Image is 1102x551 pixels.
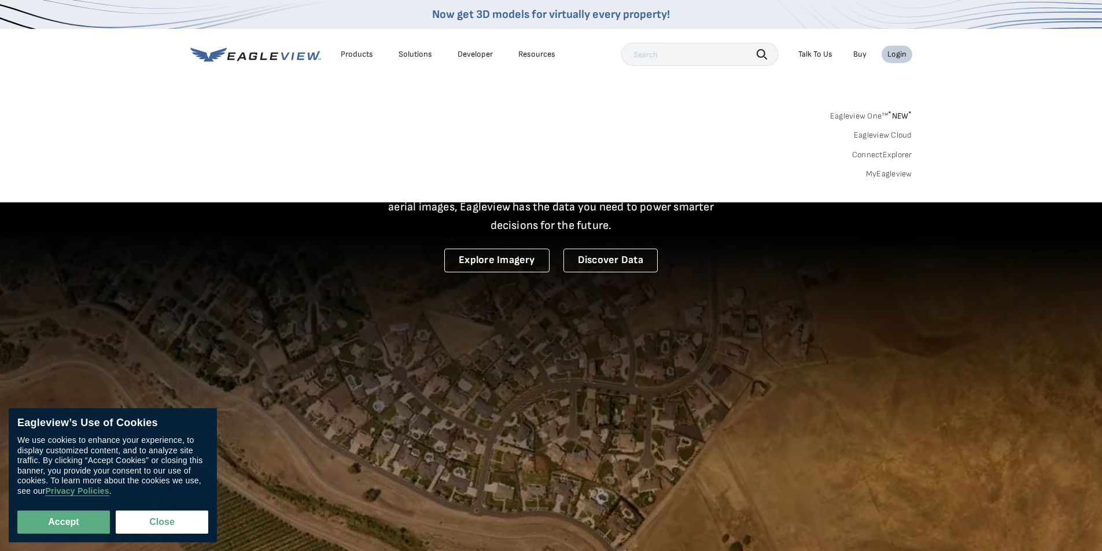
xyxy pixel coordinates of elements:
div: We use cookies to enhance your experience, to display customized content, and to analyze site tra... [17,435,208,496]
span: NEW [888,111,912,121]
button: Close [116,511,208,534]
a: Buy [853,49,867,60]
a: Developer [458,49,493,60]
a: Now get 3D models for virtually every property! [432,8,670,21]
div: Products [341,49,373,60]
div: Resources [518,49,555,60]
div: Solutions [399,49,432,60]
div: Talk To Us [798,49,832,60]
div: Login [887,49,906,60]
a: ConnectExplorer [852,150,912,160]
button: Accept [17,511,110,534]
p: A new era starts here. Built on more than 3.5 billion high-resolution aerial images, Eagleview ha... [374,179,728,235]
a: Privacy Policies [45,486,109,496]
input: Search [621,43,779,66]
a: Eagleview One™*NEW* [830,108,912,121]
a: Discover Data [563,249,658,272]
a: MyEagleview [866,169,912,179]
a: Explore Imagery [444,249,550,272]
a: Eagleview Cloud [854,130,912,140]
div: Eagleview’s Use of Cookies [17,417,208,430]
